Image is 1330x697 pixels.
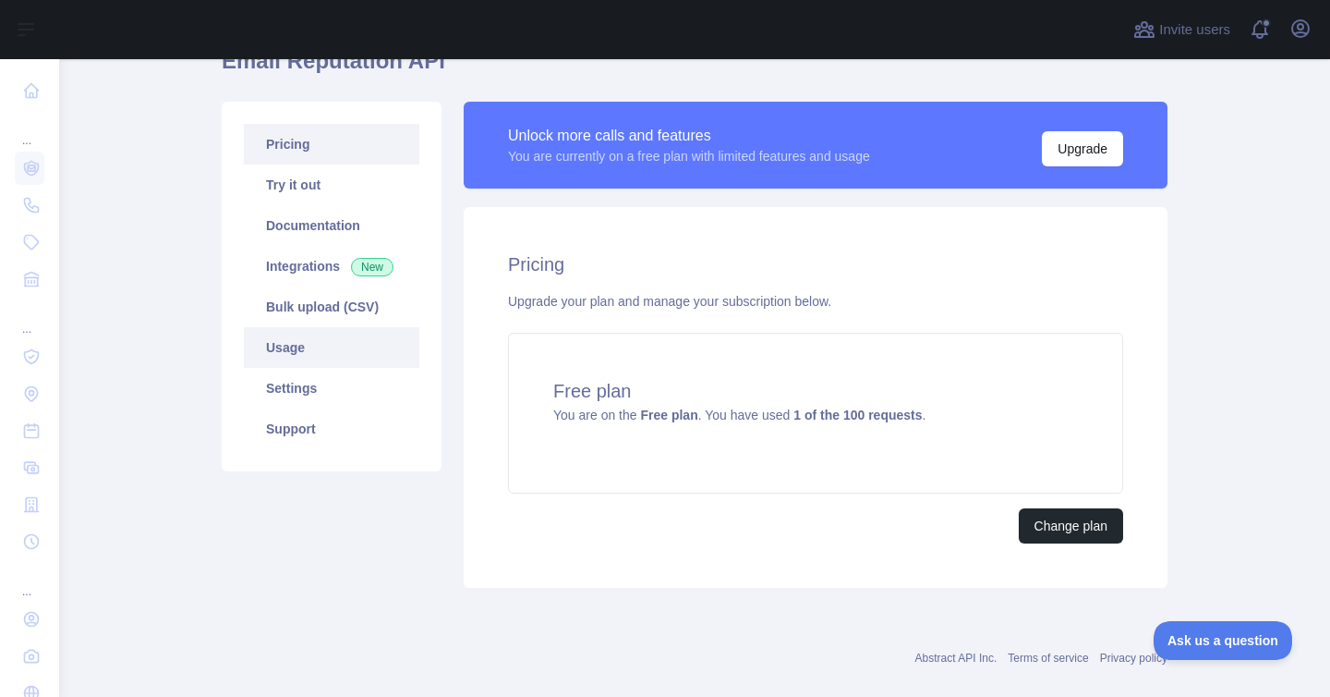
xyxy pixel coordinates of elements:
[508,251,1123,277] h2: Pricing
[915,652,997,665] a: Abstract API Inc.
[553,378,1078,404] h4: Free plan
[640,408,697,422] strong: Free plan
[15,300,44,336] div: ...
[1154,621,1293,660] iframe: Toggle Customer Support
[244,327,419,368] a: Usage
[244,246,419,287] a: Integrations New
[1159,19,1230,41] span: Invite users
[1042,131,1123,166] button: Upgrade
[244,368,419,409] a: Settings
[553,408,925,422] span: You are on the . You have used .
[244,165,419,205] a: Try it out
[508,147,870,165] div: You are currently on a free plan with limited features and usage
[1019,508,1123,544] button: Change plan
[508,292,1123,311] div: Upgrade your plan and manage your subscription below.
[508,125,870,147] div: Unlock more calls and features
[244,205,419,246] a: Documentation
[1130,15,1234,44] button: Invite users
[793,408,922,422] strong: 1 of the 100 requests
[244,124,419,165] a: Pricing
[1008,652,1088,665] a: Terms of service
[351,258,393,276] span: New
[15,562,44,599] div: ...
[244,287,419,327] a: Bulk upload (CSV)
[244,409,419,449] a: Support
[1100,652,1167,665] a: Privacy policy
[15,111,44,148] div: ...
[222,46,1167,91] h1: Email Reputation API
